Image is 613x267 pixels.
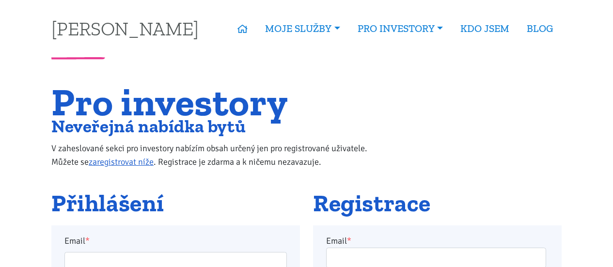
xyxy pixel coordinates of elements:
[89,157,154,167] a: zaregistrovat níže
[51,19,199,38] a: [PERSON_NAME]
[256,17,348,40] a: MOJE SLUŽBY
[51,118,387,134] h2: Neveřejná nabídka bytů
[326,234,351,248] label: Email
[518,17,562,40] a: BLOG
[51,190,300,217] h2: Přihlášení
[313,190,562,217] h2: Registrace
[51,86,387,118] h1: Pro investory
[347,236,351,246] abbr: required
[58,234,294,248] label: Email
[349,17,452,40] a: PRO INVESTORY
[51,141,387,169] p: V zaheslované sekci pro investory nabízím obsah určený jen pro registrované uživatele. Můžete se ...
[452,17,518,40] a: KDO JSEM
